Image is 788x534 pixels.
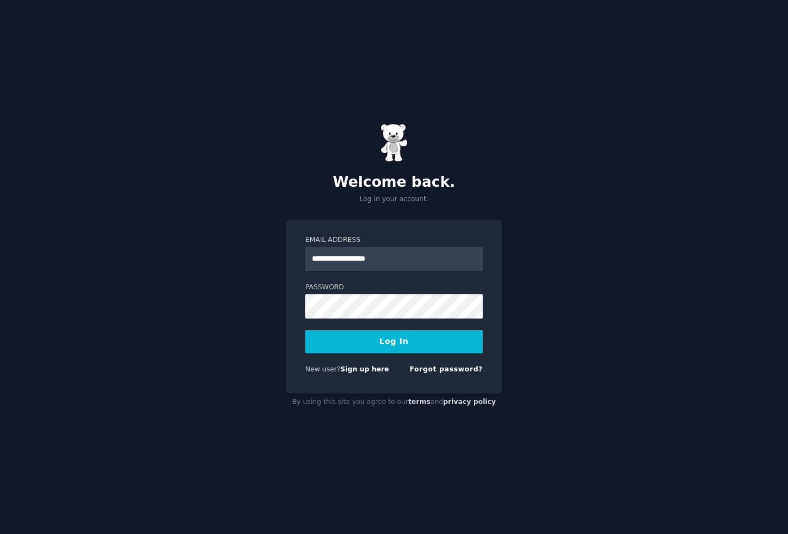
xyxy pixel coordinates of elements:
[341,365,389,373] a: Sign up here
[443,398,496,406] a: privacy policy
[305,330,483,353] button: Log In
[408,398,430,406] a: terms
[380,123,408,162] img: Gummy Bear
[286,174,502,191] h2: Welcome back.
[305,235,483,245] label: Email Address
[286,393,502,411] div: By using this site you agree to our and
[286,195,502,204] p: Log in your account.
[305,365,341,373] span: New user?
[409,365,483,373] a: Forgot password?
[305,283,483,293] label: Password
